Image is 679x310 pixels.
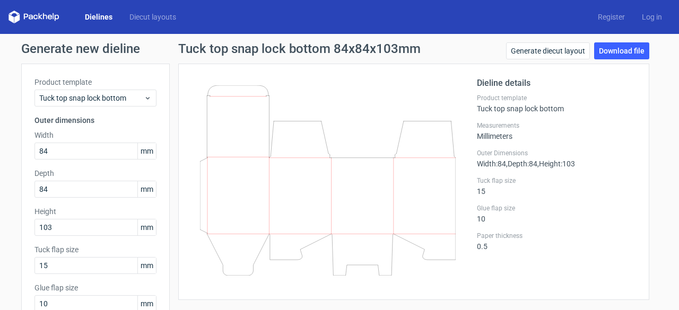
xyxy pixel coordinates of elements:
label: Product template [34,77,156,87]
label: Width [34,130,156,140]
label: Tuck flap size [477,176,636,185]
h1: Tuck top snap lock bottom 84x84x103mm [178,42,421,55]
span: Tuck top snap lock bottom [39,93,144,103]
label: Glue flap size [34,282,156,293]
span: , Height : 103 [537,160,575,168]
a: Download file [594,42,649,59]
a: Generate diecut layout [506,42,590,59]
label: Outer Dimensions [477,149,636,157]
div: Millimeters [477,121,636,140]
label: Paper thickness [477,232,636,240]
a: Dielines [76,12,121,22]
span: mm [137,219,156,235]
div: 15 [477,176,636,196]
label: Height [34,206,156,217]
a: Register [589,12,633,22]
label: Glue flap size [477,204,636,212]
label: Measurements [477,121,636,130]
span: , Depth : 84 [506,160,537,168]
label: Tuck flap size [34,244,156,255]
h3: Outer dimensions [34,115,156,126]
span: mm [137,258,156,273]
div: Tuck top snap lock bottom [477,94,636,113]
span: mm [137,143,156,159]
div: 0.5 [477,232,636,251]
h1: Generate new dieline [21,42,658,55]
h2: Dieline details [477,77,636,90]
span: Width : 84 [477,160,506,168]
label: Depth [34,168,156,179]
div: 10 [477,204,636,223]
a: Log in [633,12,671,22]
span: mm [137,181,156,197]
label: Product template [477,94,636,102]
a: Diecut layouts [121,12,185,22]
